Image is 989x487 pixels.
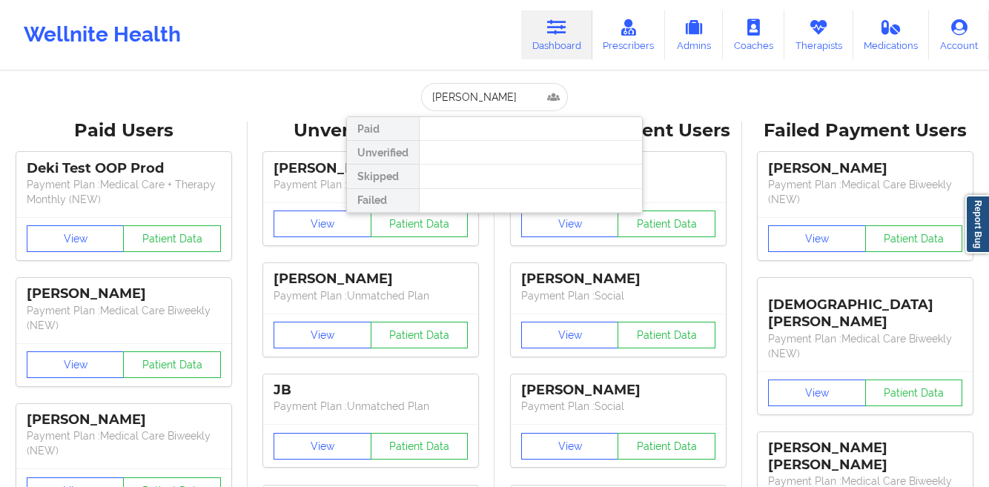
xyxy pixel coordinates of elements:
a: Therapists [784,10,853,59]
button: View [27,351,125,378]
a: Report Bug [965,195,989,254]
div: [PERSON_NAME] [27,411,221,428]
button: Patient Data [123,351,221,378]
div: [PERSON_NAME] [521,271,715,288]
p: Payment Plan : Medical Care + Therapy Monthly (NEW) [27,177,221,207]
div: Failed Payment Users [752,119,979,142]
button: View [521,211,619,237]
div: [PERSON_NAME] [PERSON_NAME] [768,440,962,474]
div: JB [274,382,468,399]
div: Deki Test OOP Prod [27,160,221,177]
p: Payment Plan : Medical Care Biweekly (NEW) [27,428,221,458]
button: Patient Data [618,433,715,460]
p: Payment Plan : Medical Care Biweekly (NEW) [768,177,962,207]
a: Coaches [723,10,784,59]
div: Skipped [347,165,419,188]
div: Paid Users [10,119,237,142]
p: Payment Plan : Medical Care Biweekly (NEW) [27,303,221,333]
p: Payment Plan : Social [521,288,715,303]
button: Patient Data [371,211,469,237]
button: View [521,433,619,460]
p: Payment Plan : Medical Care Biweekly (NEW) [768,331,962,361]
div: Paid [347,117,419,141]
a: Account [929,10,989,59]
div: [PERSON_NAME] [27,285,221,302]
button: View [27,225,125,252]
button: View [274,433,371,460]
a: Prescribers [592,10,666,59]
button: View [768,380,866,406]
div: [PERSON_NAME] [274,160,468,177]
a: Admins [665,10,723,59]
a: Dashboard [521,10,592,59]
p: Payment Plan : Unmatched Plan [274,288,468,303]
div: [PERSON_NAME] [521,382,715,399]
p: Payment Plan : Social [521,399,715,414]
div: [DEMOGRAPHIC_DATA][PERSON_NAME] [768,285,962,331]
button: View [274,211,371,237]
div: Unverified Users [258,119,485,142]
button: View [274,322,371,348]
div: Unverified [347,141,419,165]
a: Medications [853,10,930,59]
p: Payment Plan : Unmatched Plan [274,399,468,414]
button: Patient Data [865,380,963,406]
button: Patient Data [371,433,469,460]
button: View [521,322,619,348]
div: [PERSON_NAME] [274,271,468,288]
button: Patient Data [865,225,963,252]
button: View [768,225,866,252]
div: Failed [347,189,419,213]
button: Patient Data [618,211,715,237]
button: Patient Data [123,225,221,252]
button: Patient Data [618,322,715,348]
button: Patient Data [371,322,469,348]
p: Payment Plan : Unmatched Plan [274,177,468,192]
div: [PERSON_NAME] [768,160,962,177]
